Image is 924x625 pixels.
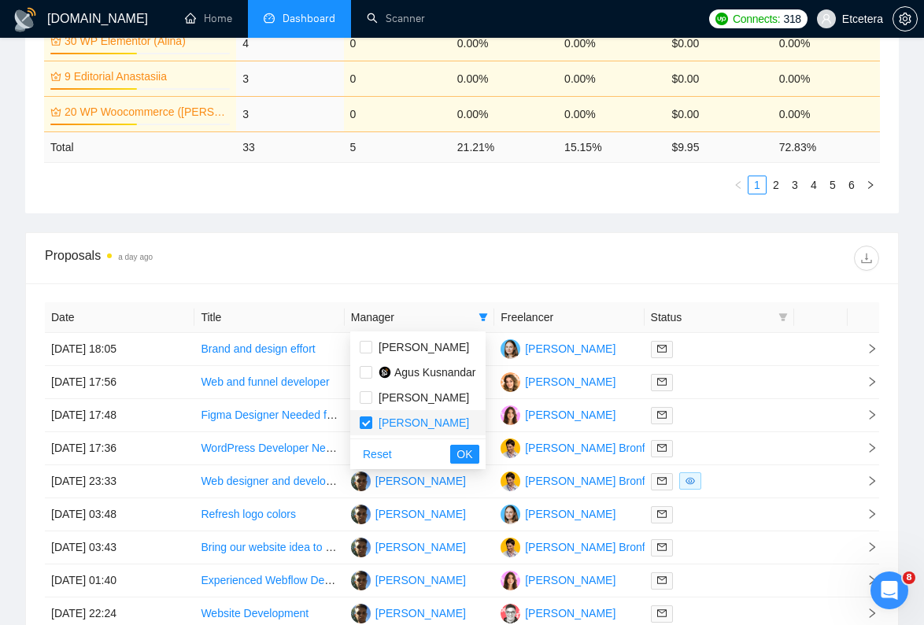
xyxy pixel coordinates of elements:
[773,25,880,61] td: 0.00%
[525,505,615,523] div: [PERSON_NAME]
[501,573,615,586] a: PD[PERSON_NAME]
[351,505,371,524] img: AP
[767,176,785,194] li: 2
[748,176,766,194] a: 1
[786,176,804,194] a: 3
[13,7,38,32] img: logo
[194,498,344,531] td: Refresh logo colors
[375,605,466,622] div: [PERSON_NAME]
[50,71,61,82] span: crown
[665,61,772,96] td: $0.00
[45,564,194,597] td: [DATE] 01:40
[194,399,344,432] td: Figma Designer Needed for Website Redesign in WebFlow
[843,176,860,194] a: 6
[450,445,479,464] button: OK
[201,574,396,586] a: Experienced Webflow Designer Needed
[805,176,822,194] a: 4
[657,344,667,353] span: mail
[893,6,918,31] button: setting
[525,605,615,622] div: [PERSON_NAME]
[558,25,665,61] td: 0.00%
[785,176,804,194] li: 3
[351,571,371,590] img: AP
[501,408,615,420] a: PD[PERSON_NAME]
[866,180,875,190] span: right
[351,309,472,326] span: Manager
[501,405,520,425] img: PD
[194,465,344,498] td: Web designer and developer for website fixes
[194,564,344,597] td: Experienced Webflow Designer Needed
[236,25,343,61] td: 4
[861,176,880,194] li: Next Page
[375,538,466,556] div: [PERSON_NAME]
[854,542,878,553] span: right
[501,372,520,392] img: AP
[729,176,748,194] button: left
[657,443,667,453] span: mail
[854,442,878,453] span: right
[45,498,194,531] td: [DATE] 03:48
[501,342,615,354] a: VY[PERSON_NAME]
[475,305,491,329] span: filter
[451,25,558,61] td: 0.00%
[525,439,660,457] div: [PERSON_NAME] Bronfain
[236,131,343,162] td: 33
[345,302,494,333] th: Manager
[45,432,194,465] td: [DATE] 17:36
[375,571,466,589] div: [PERSON_NAME]
[525,571,615,589] div: [PERSON_NAME]
[45,302,194,333] th: Date
[194,432,344,465] td: WordPress Developer Needed – Gutenberg + Bricks Builder + ACF Integration
[351,540,466,553] a: AP[PERSON_NAME]
[854,343,878,354] span: right
[45,531,194,564] td: [DATE] 03:43
[657,509,667,519] span: mail
[367,12,425,25] a: searchScanner
[456,446,472,463] span: OK
[773,96,880,131] td: 0.00%
[351,472,371,491] img: AP
[501,339,520,359] img: VY
[861,176,880,194] button: right
[118,253,153,261] time: a day ago
[501,472,520,491] img: DB
[65,32,227,50] a: 30 WP Elementor (Alina)
[783,10,800,28] span: 318
[494,302,644,333] th: Freelancer
[558,96,665,131] td: 0.00%
[379,391,469,404] span: [PERSON_NAME]
[893,13,917,25] span: setting
[344,96,451,131] td: 0
[823,176,842,194] li: 5
[501,438,520,458] img: DB
[344,61,451,96] td: 0
[236,96,343,131] td: 3
[351,507,466,520] a: AP[PERSON_NAME]
[657,410,667,420] span: mail
[375,505,466,523] div: [PERSON_NAME]
[394,366,476,379] span: Agus Kusnandar
[501,441,660,453] a: DB[PERSON_NAME] Bronfain
[451,61,558,96] td: 0.00%
[748,176,767,194] li: 1
[45,465,194,498] td: [DATE] 23:33
[734,180,743,190] span: left
[264,13,275,24] span: dashboard
[194,302,344,333] th: Title
[854,246,879,271] button: download
[686,476,695,486] span: eye
[854,376,878,387] span: right
[854,409,878,420] span: right
[501,571,520,590] img: PD
[558,131,665,162] td: 15.15 %
[525,340,615,357] div: [PERSON_NAME]
[379,416,469,429] span: [PERSON_NAME]
[351,538,371,557] img: AP
[65,68,227,85] a: 9 Editorial Anastasiia
[775,305,791,329] span: filter
[451,131,558,162] td: 21.21 %
[525,472,660,490] div: [PERSON_NAME] Bronfain
[201,375,329,388] a: Web and funnel developer
[729,176,748,194] li: Previous Page
[558,61,665,96] td: 0.00%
